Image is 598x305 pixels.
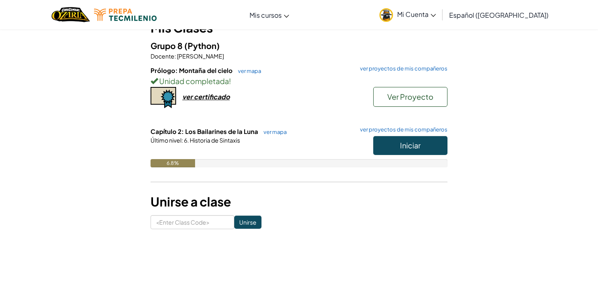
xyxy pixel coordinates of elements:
[181,136,183,144] span: :
[184,40,220,51] span: (Python)
[176,52,224,60] span: [PERSON_NAME]
[250,11,282,19] span: Mis cursos
[234,216,261,229] input: Unirse
[151,40,184,51] span: Grupo 8
[379,8,393,22] img: avatar
[151,136,181,144] span: Último nivel
[52,6,90,23] img: Home
[375,2,440,28] a: Mi Cuenta
[445,4,553,26] a: Español ([GEOGRAPHIC_DATA])
[397,10,436,19] span: Mi Cuenta
[94,9,157,21] img: Tecmilenio logo
[400,141,421,150] span: Iniciar
[234,68,261,74] a: ver mapa
[449,11,549,19] span: Español ([GEOGRAPHIC_DATA])
[189,136,240,144] span: Historia de Sintaxis
[52,6,90,23] a: Ozaria by CodeCombat logo
[182,92,230,101] div: ver certificado
[151,66,234,74] span: Prólogo: Montaña del cielo
[151,192,447,211] h3: Unirse a clase
[151,215,234,229] input: <Enter Class Code>
[356,127,447,132] a: ver proyectos de mis compañeros
[373,136,447,155] button: Iniciar
[158,76,229,86] span: Unidad completada
[229,76,231,86] span: !
[174,52,176,60] span: :
[151,92,230,101] a: ver certificado
[151,159,195,167] div: 6.8%
[183,136,189,144] span: 6.
[151,127,259,135] span: Capítulo 2: Los Bailarines de la Luna
[259,129,287,135] a: ver mapa
[151,87,176,108] img: certificate-icon.png
[151,52,174,60] span: Docente
[373,87,447,107] button: Ver Proyecto
[387,92,433,101] span: Ver Proyecto
[245,4,293,26] a: Mis cursos
[356,66,447,71] a: ver proyectos de mis compañeros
